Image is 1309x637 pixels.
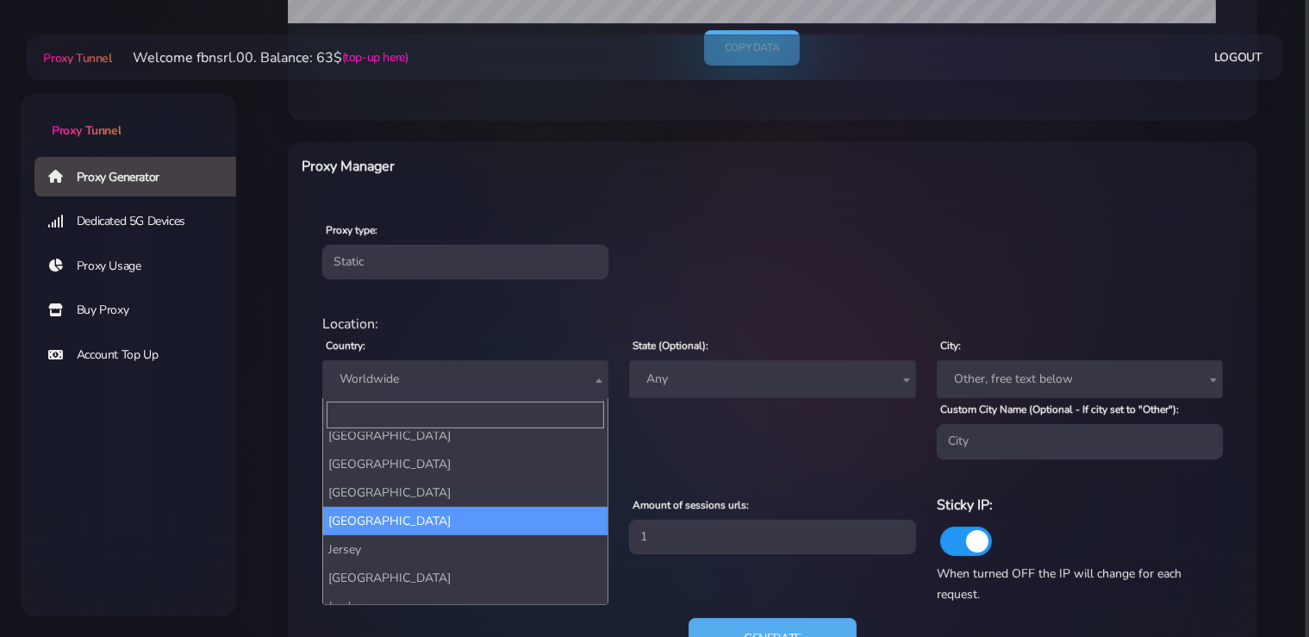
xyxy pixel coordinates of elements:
h6: Sticky IP: [937,494,1223,516]
span: Proxy Tunnel [52,122,121,139]
label: Proxy type: [326,222,377,238]
input: Search [327,402,604,428]
a: Proxy Usage [34,247,250,286]
li: [GEOGRAPHIC_DATA] [323,422,608,450]
span: Proxy Tunnel [43,50,111,66]
a: Dedicated 5G Devices [34,202,250,241]
label: Custom City Name (Optional - If city set to "Other"): [940,402,1179,417]
a: Account Top Up [34,335,250,375]
span: Other, free text below [947,367,1212,391]
li: Welcome fbnsrl.00. Balance: 63$ [112,47,408,68]
div: Proxy Settings: [312,473,1233,494]
a: Proxy Tunnel [40,44,111,72]
span: Worldwide [333,367,598,391]
label: State (Optional): [633,338,708,353]
a: Copy data [704,30,800,66]
li: [GEOGRAPHIC_DATA] [323,450,608,478]
a: Buy Proxy [34,290,250,330]
iframe: Webchat Widget [1225,553,1287,615]
label: City: [940,338,961,353]
input: City [937,424,1223,459]
li: Jersey [323,535,608,564]
h6: Proxy Manager [302,155,843,178]
a: (top-up here) [342,48,408,66]
label: Amount of sessions urls: [633,497,749,513]
label: Country: [326,338,365,353]
span: Worldwide [322,360,608,398]
li: [GEOGRAPHIC_DATA] [323,564,608,592]
div: Location: [312,314,1233,334]
a: Logout [1214,41,1262,73]
span: Any [629,360,915,398]
span: Other, free text below [937,360,1223,398]
li: [GEOGRAPHIC_DATA] [323,478,608,507]
a: Proxy Generator [34,157,250,197]
span: Any [639,367,905,391]
li: Jordan [323,592,608,621]
li: [GEOGRAPHIC_DATA] [323,507,608,535]
span: When turned OFF the IP will change for each request. [937,565,1181,603]
a: Proxy Tunnel [21,94,236,140]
